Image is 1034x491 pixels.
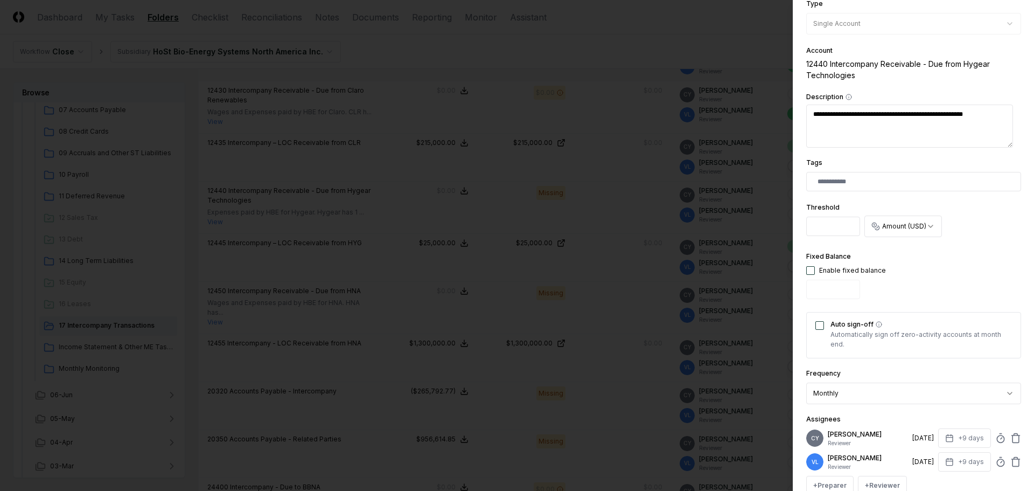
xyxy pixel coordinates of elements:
[912,433,934,443] div: [DATE]
[828,453,908,463] p: [PERSON_NAME]
[806,203,840,211] label: Threshold
[806,369,841,377] label: Frequency
[938,428,991,448] button: +9 days
[806,415,841,423] label: Assignees
[830,330,1012,349] p: Automatically sign off zero-activity accounts at month end.
[806,252,851,260] label: Fixed Balance
[819,266,886,275] div: Enable fixed balance
[806,158,822,167] label: Tags
[828,430,908,439] p: [PERSON_NAME]
[846,94,852,100] button: Description
[811,434,819,442] span: CY
[806,58,1021,81] div: 12440 Intercompany Receivable - Due from Hygear Technologies
[806,94,1021,100] label: Description
[938,452,991,472] button: +9 days
[812,458,819,466] span: VL
[912,457,934,467] div: [DATE]
[830,321,1012,328] label: Auto sign-off
[828,463,908,471] p: Reviewer
[876,321,882,328] button: Auto sign-off
[828,439,908,447] p: Reviewer
[806,47,1021,54] div: Account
